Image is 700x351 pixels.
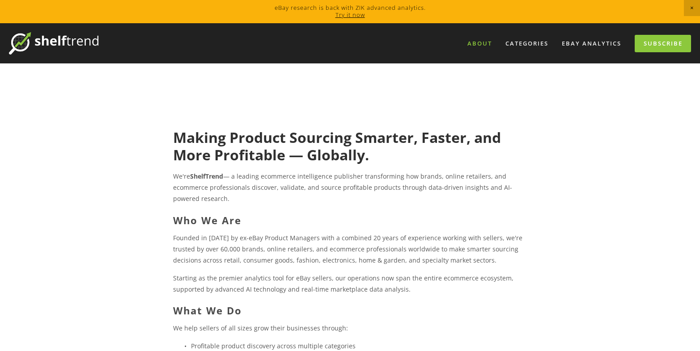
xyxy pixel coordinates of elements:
p: We help sellers of all sizes grow their businesses through: [173,322,527,334]
a: eBay Analytics [556,36,627,51]
p: Starting as the premier analytics tool for eBay sellers, our operations now span the entire ecomm... [173,272,527,295]
div: Categories [500,36,554,51]
a: Subscribe [635,35,691,52]
p: Founded in [DATE] by ex-eBay Product Managers with a combined 20 years of experience working with... [173,232,527,266]
strong: Who We Are [173,213,242,227]
a: Try it now [335,11,365,19]
a: About [462,36,498,51]
strong: What We Do [173,304,242,317]
p: We're — a leading ecommerce intelligence publisher transforming how brands, online retailers, and... [173,171,527,205]
strong: ShelfTrend [190,172,223,180]
img: ShelfTrend [9,32,98,54]
strong: Making Product Sourcing Smarter, Faster, and More Profitable — Globally. [173,128,505,164]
